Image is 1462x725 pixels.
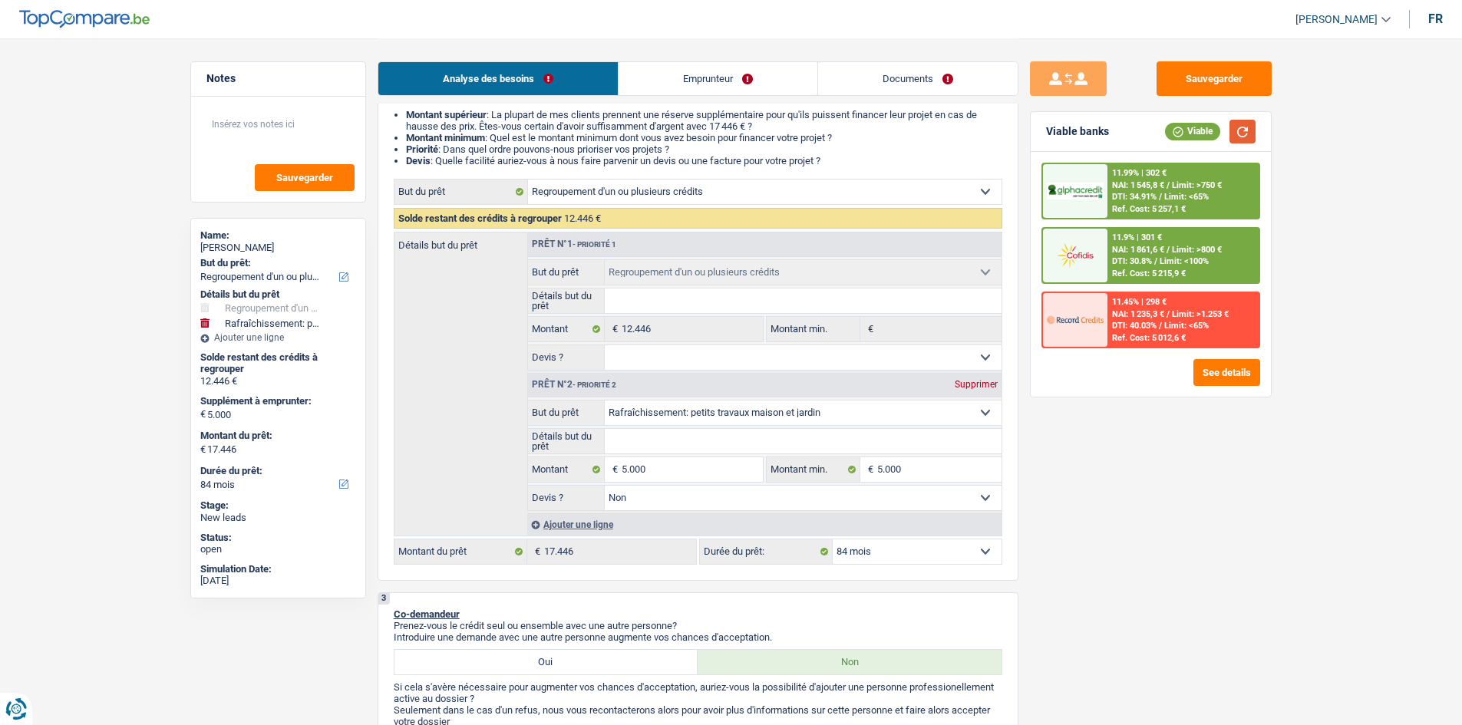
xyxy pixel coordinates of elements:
[200,499,356,512] div: Stage:
[200,543,356,555] div: open
[528,345,606,370] label: Devis ?
[767,317,860,341] label: Montant min.
[1428,12,1443,26] div: fr
[528,260,606,285] label: But du prêt
[573,240,616,249] span: - Priorité 1
[527,539,544,564] span: €
[527,513,1002,536] div: Ajouter une ligne
[200,408,206,420] span: €
[200,443,206,456] span: €
[1167,180,1170,190] span: /
[394,539,527,564] label: Montant du prêt
[406,143,1002,155] li: : Dans quel ordre pouvons-nous prioriser vos projets ?
[528,400,606,425] label: But du prêt
[951,380,1002,389] div: Supprimer
[528,429,606,453] label: Détails but du prêt
[1283,7,1391,32] a: [PERSON_NAME]
[200,575,356,587] div: [DATE]
[1112,297,1167,307] div: 11.45% | 298 €
[1112,192,1157,202] span: DTI: 34.91%
[1046,125,1109,138] div: Viable banks
[200,563,356,575] div: Simulation Date:
[860,317,877,341] span: €
[200,430,353,442] label: Montant du prêt:
[406,155,431,166] span: Devis
[700,539,833,564] label: Durée du prêt:
[200,351,356,375] div: Solde restant des crédits à regrouper
[206,72,350,85] h5: Notes
[1112,309,1164,319] span: NAI: 1 235,3 €
[767,457,860,482] label: Montant min.
[406,155,1002,166] li: : Quelle facilité auriez-vous à nous faire parvenir un devis ou une facture pour votre projet ?
[406,143,438,155] strong: Priorité
[1295,13,1378,26] span: [PERSON_NAME]
[1193,359,1260,386] button: See details
[573,381,616,389] span: - Priorité 2
[406,109,487,120] strong: Montant supérieur
[200,242,356,254] div: [PERSON_NAME]
[1159,192,1162,202] span: /
[605,457,622,482] span: €
[1112,232,1162,242] div: 11.9% | 301 €
[528,288,606,313] label: Détails but du prêt
[564,213,601,224] span: 12.446 €
[528,486,606,510] label: Devis ?
[406,132,485,143] strong: Montant minimum
[1159,321,1162,331] span: /
[818,62,1018,95] a: Documents
[1047,183,1104,200] img: AlphaCredit
[1112,256,1152,266] span: DTI: 30.8%
[200,229,356,242] div: Name:
[200,257,353,269] label: But du prêt:
[1112,245,1164,255] span: NAI: 1 861,6 €
[528,317,606,341] label: Montant
[528,239,620,249] div: Prêt n°1
[1157,61,1272,96] button: Sauvegarder
[200,395,353,407] label: Supplément à emprunter:
[1167,309,1170,319] span: /
[394,232,527,250] label: Détails but du prêt
[1047,305,1104,334] img: Record Credits
[619,62,817,95] a: Emprunteur
[1172,309,1229,319] span: Limit: >1.253 €
[1172,180,1222,190] span: Limit: >750 €
[1112,180,1164,190] span: NAI: 1 545,8 €
[1112,321,1157,331] span: DTI: 40.03%
[398,213,562,224] span: Solde restant des crédits à regrouper
[1112,269,1186,278] div: Ref. Cost: 5 215,9 €
[1047,241,1104,269] img: Cofidis
[860,457,877,482] span: €
[394,631,1002,643] p: Introduire une demande avec une autre personne augmente vos chances d'acceptation.
[394,681,1002,704] p: Si cela s'avère nécessaire pour augmenter vos chances d'acceptation, auriez-vous la possibilité d...
[528,457,606,482] label: Montant
[394,180,528,204] label: But du prêt
[378,593,390,605] div: 3
[19,10,150,28] img: TopCompare Logo
[406,132,1002,143] li: : Quel est le montant minimum dont vous avez besoin pour financer votre projet ?
[1112,333,1186,343] div: Ref. Cost: 5 012,6 €
[406,109,1002,132] li: : La plupart de mes clients prennent une réserve supplémentaire pour qu'ils puissent financer leu...
[200,375,356,387] div: 12.446 €
[378,62,618,95] a: Analyse des besoins
[1154,256,1157,266] span: /
[698,650,1002,674] label: Non
[1167,245,1170,255] span: /
[1112,204,1186,214] div: Ref. Cost: 5 257,1 €
[1172,245,1222,255] span: Limit: >800 €
[394,620,1002,631] p: Prenez-vous le crédit seul ou ensemble avec une autre personne?
[1165,123,1220,140] div: Viable
[394,650,698,674] label: Oui
[1160,256,1209,266] span: Limit: <100%
[605,317,622,341] span: €
[1164,192,1209,202] span: Limit: <65%
[200,532,356,544] div: Status:
[200,512,356,524] div: New leads
[200,465,353,477] label: Durée du prêt:
[276,173,333,183] span: Sauvegarder
[1164,321,1209,331] span: Limit: <65%
[394,608,460,620] span: Co-demandeur
[255,164,355,191] button: Sauvegarder
[1112,168,1167,178] div: 11.99% | 302 €
[200,288,356,301] div: Détails but du prêt
[528,380,620,390] div: Prêt n°2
